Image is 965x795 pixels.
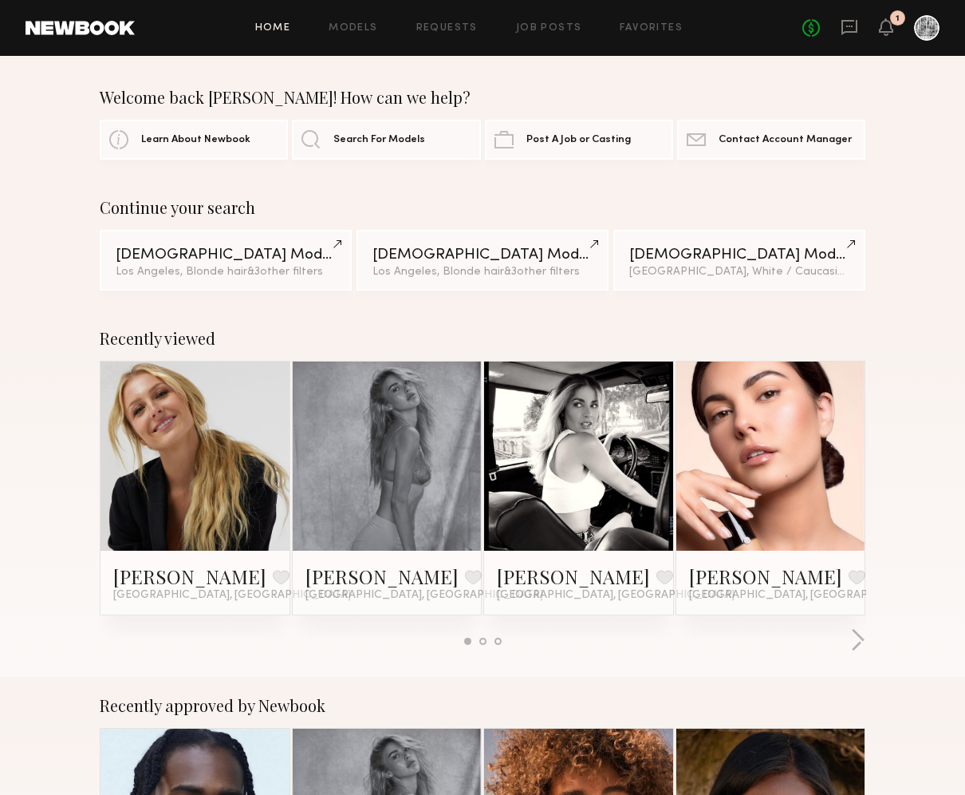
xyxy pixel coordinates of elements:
div: [GEOGRAPHIC_DATA], White / Caucasian [629,267,849,278]
div: Recently approved by Newbook [100,696,865,715]
span: Post A Job or Casting [526,135,631,145]
a: [PERSON_NAME] [689,564,842,589]
a: [PERSON_NAME] [305,564,459,589]
span: & 3 other filter s [504,267,580,277]
span: [GEOGRAPHIC_DATA], [GEOGRAPHIC_DATA] [689,589,927,602]
span: [GEOGRAPHIC_DATA], [GEOGRAPHIC_DATA] [305,589,543,602]
span: & 3 other filter s [247,267,323,277]
a: Post A Job or Casting [485,120,673,160]
a: Favorites [620,23,683,34]
span: Learn About Newbook [141,135,250,145]
a: [DEMOGRAPHIC_DATA] ModelsLos Angeles, Blonde hair&3other filters [356,230,609,291]
div: Los Angeles, Blonde hair [372,267,593,278]
a: [DEMOGRAPHIC_DATA] Models[GEOGRAPHIC_DATA], White / Caucasian [613,230,865,291]
div: Recently viewed [100,329,865,348]
div: [DEMOGRAPHIC_DATA] Models [116,247,336,263]
span: [GEOGRAPHIC_DATA], [GEOGRAPHIC_DATA] [497,589,735,602]
div: [DEMOGRAPHIC_DATA] Models [629,247,849,263]
a: Job Posts [516,23,582,34]
div: Welcome back [PERSON_NAME]! How can we help? [100,88,865,107]
a: Models [329,23,377,34]
a: [DEMOGRAPHIC_DATA] ModelsLos Angeles, Blonde hair&3other filters [100,230,352,291]
span: Search For Models [333,135,425,145]
div: Continue your search [100,198,865,217]
a: Home [255,23,291,34]
span: Contact Account Manager [719,135,852,145]
div: [DEMOGRAPHIC_DATA] Models [372,247,593,263]
a: [PERSON_NAME] [497,564,650,589]
div: 1 [896,14,900,23]
a: Contact Account Manager [677,120,865,160]
a: [PERSON_NAME] [113,564,266,589]
a: Search For Models [292,120,480,160]
a: Learn About Newbook [100,120,288,160]
span: [GEOGRAPHIC_DATA], [GEOGRAPHIC_DATA] [113,589,351,602]
div: Los Angeles, Blonde hair [116,267,336,278]
a: Requests [416,23,478,34]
